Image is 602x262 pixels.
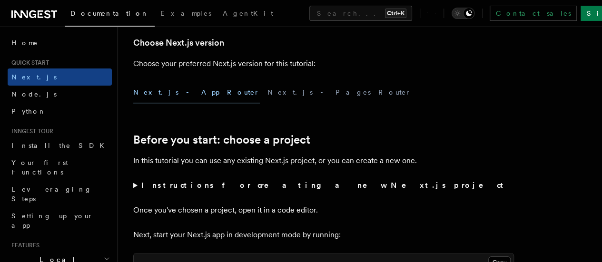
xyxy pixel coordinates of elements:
span: Features [8,242,39,249]
a: Documentation [65,3,155,27]
a: Contact sales [490,6,577,21]
a: Python [8,103,112,120]
span: Leveraging Steps [11,185,92,203]
strong: Instructions for creating a new Next.js project [141,181,507,190]
a: Choose Next.js version [133,36,224,49]
a: Install the SDK [8,137,112,154]
a: Next.js [8,68,112,86]
a: Home [8,34,112,51]
span: Quick start [8,59,49,67]
button: Search...Ctrl+K [309,6,412,21]
p: Choose your preferred Next.js version for this tutorial: [133,57,514,70]
span: Your first Functions [11,159,68,176]
span: Install the SDK [11,142,110,149]
button: Next.js - App Router [133,82,260,103]
a: Leveraging Steps [8,181,112,207]
kbd: Ctrl+K [385,9,406,18]
button: Next.js - Pages Router [267,82,411,103]
a: Examples [155,3,217,26]
span: Next.js [11,73,57,81]
a: AgentKit [217,3,279,26]
summary: Instructions for creating a new Next.js project [133,179,514,192]
span: Home [11,38,38,48]
span: Setting up your app [11,212,93,229]
button: Toggle dark mode [452,8,474,19]
span: Examples [160,10,211,17]
a: Before you start: choose a project [133,133,310,146]
a: Your first Functions [8,154,112,181]
span: Python [11,107,46,115]
p: In this tutorial you can use any existing Next.js project, or you can create a new one. [133,154,514,167]
span: AgentKit [223,10,273,17]
span: Documentation [70,10,149,17]
a: Setting up your app [8,207,112,234]
a: Node.js [8,86,112,103]
p: Next, start your Next.js app in development mode by running: [133,228,514,242]
span: Inngest tour [8,127,53,135]
span: Node.js [11,90,57,98]
p: Once you've chosen a project, open it in a code editor. [133,204,514,217]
